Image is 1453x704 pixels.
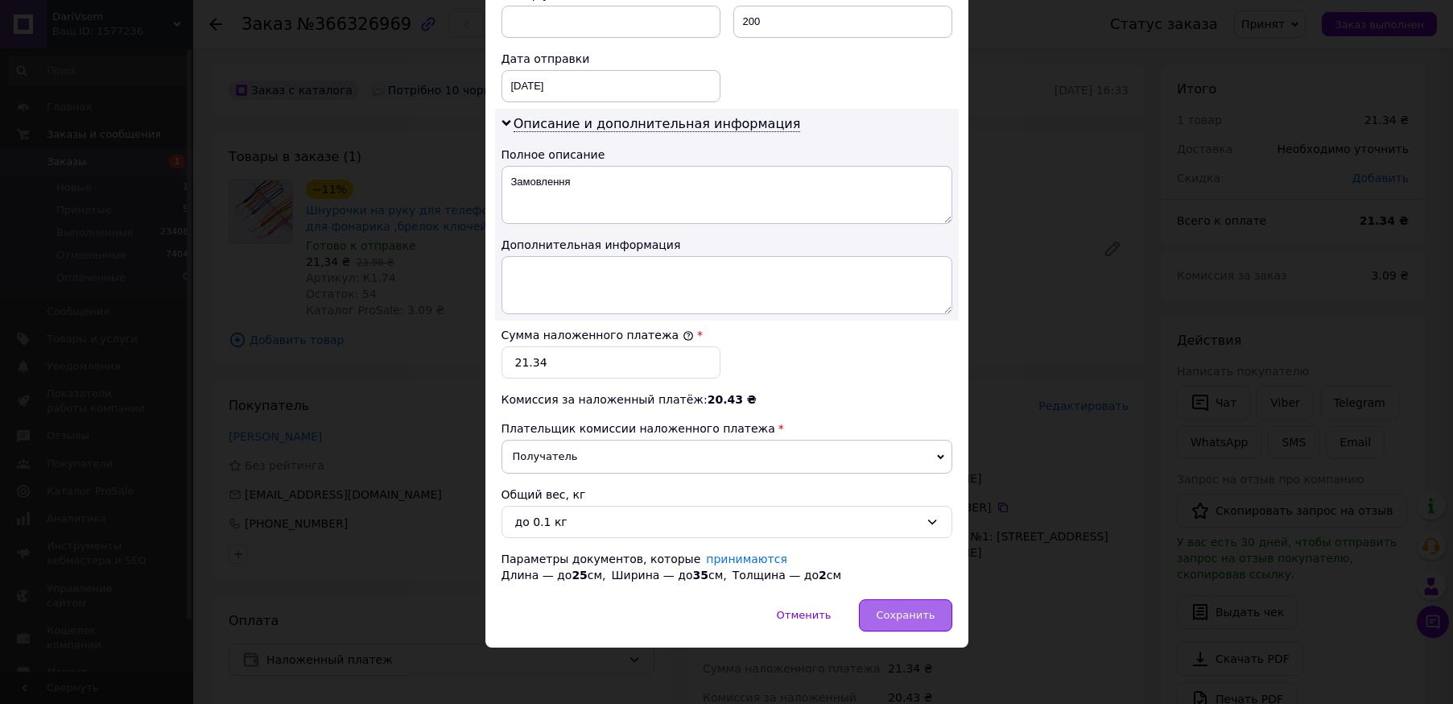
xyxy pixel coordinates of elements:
[502,237,952,253] div: Дополнительная информация
[502,487,952,503] div: Общий вес, кг
[502,147,952,163] div: Полное описание
[514,116,801,132] span: Описание и дополнительная информация
[502,391,952,408] div: Комиссия за наложенный платёж:
[706,553,787,565] a: принимаются
[693,569,708,582] span: 35
[502,551,952,583] div: Параметры документов, которые Длина — до см, Ширина — до см, Толщина — до см
[502,422,775,435] span: Плательщик комиссии наложенного платежа
[515,513,919,531] div: до 0.1 кг
[708,393,757,406] span: 20.43 ₴
[502,329,694,342] label: Сумма наложенного платежа
[819,569,827,582] span: 2
[502,440,952,474] span: Получатель
[876,609,935,621] span: Сохранить
[502,166,952,224] textarea: Замовлення
[777,609,832,621] span: Отменить
[502,51,720,67] div: Дата отправки
[572,569,587,582] span: 25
